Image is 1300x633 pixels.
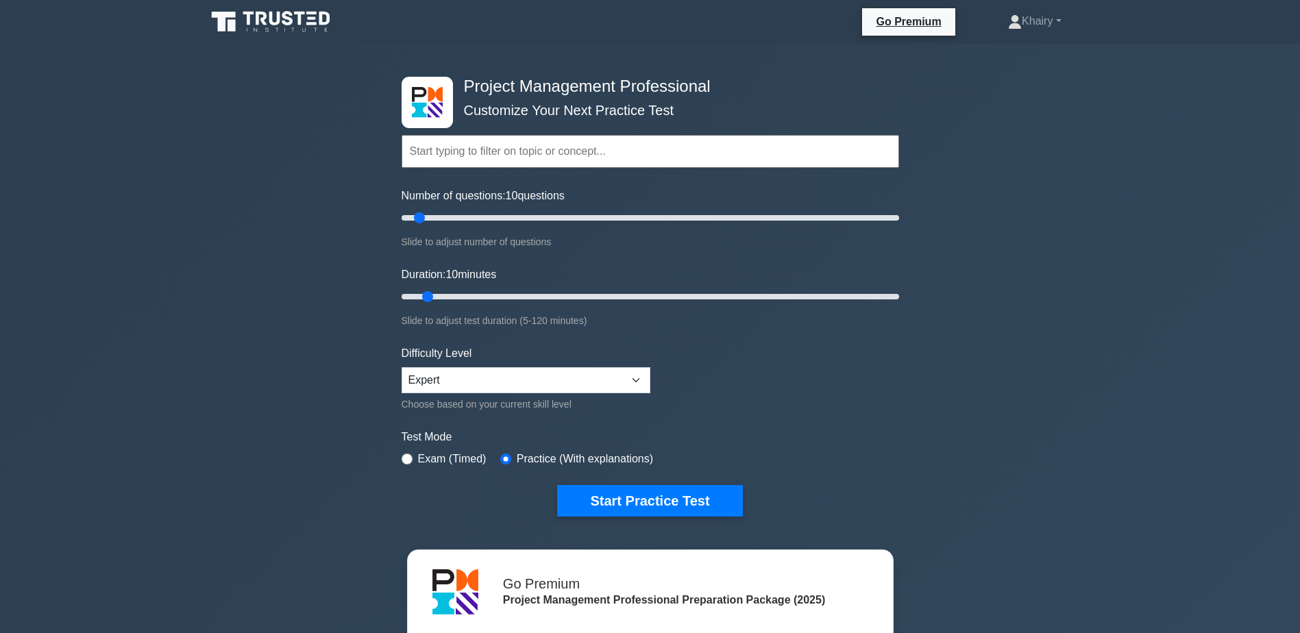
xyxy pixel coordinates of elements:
label: Practice (With explanations) [517,451,653,467]
span: 10 [445,269,458,280]
label: Test Mode [402,429,899,445]
label: Exam (Timed) [418,451,487,467]
label: Difficulty Level [402,345,472,362]
span: 10 [506,190,518,201]
h4: Project Management Professional [458,77,832,97]
div: Choose based on your current skill level [402,396,650,412]
button: Start Practice Test [557,485,742,517]
a: Khairy [975,8,1094,35]
label: Duration: minutes [402,266,497,283]
input: Start typing to filter on topic or concept... [402,135,899,168]
a: Go Premium [868,13,949,30]
label: Number of questions: questions [402,188,565,204]
div: Slide to adjust number of questions [402,234,899,250]
div: Slide to adjust test duration (5-120 minutes) [402,312,899,329]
